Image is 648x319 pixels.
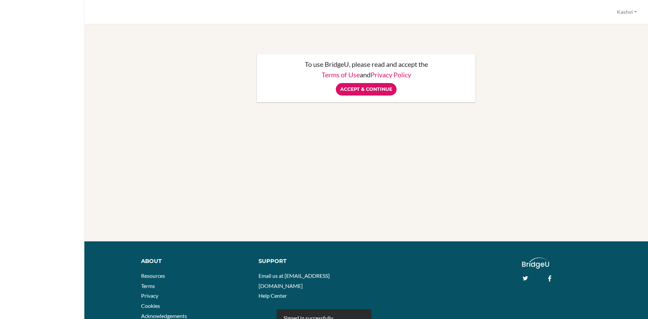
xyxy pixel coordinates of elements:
[141,272,165,279] a: Resources
[336,83,397,96] input: Accept & Continue
[614,6,640,18] button: Kashvi
[141,258,249,265] div: About
[141,283,155,289] a: Terms
[264,61,469,68] p: To use BridgeU, please read and accept the
[141,302,160,309] a: Cookies
[371,71,411,79] a: Privacy Policy
[141,292,158,299] a: Privacy
[522,258,549,269] img: logo_white@2x-f4f0deed5e89b7ecb1c2cc34c3e3d731f90f0f143d5ea2071677605dd97b5244.png
[259,258,360,265] div: Support
[322,71,360,79] a: Terms of Use
[259,272,330,289] a: Email us at [EMAIL_ADDRESS][DOMAIN_NAME]
[259,292,287,299] a: Help Center
[264,71,469,78] p: and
